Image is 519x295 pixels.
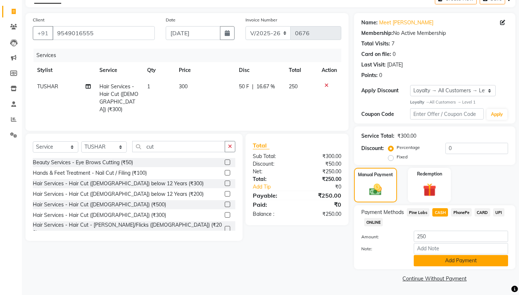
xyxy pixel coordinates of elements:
[487,109,507,120] button: Apply
[432,208,448,217] span: CASH
[361,110,410,118] div: Coupon Code
[247,175,297,183] div: Total:
[365,182,386,197] img: _cash.svg
[297,153,346,160] div: ₹300.00
[132,141,225,152] input: Search or Scan
[166,17,176,23] label: Date
[355,275,514,283] a: Continue Without Payment
[179,83,188,90] span: 300
[235,62,284,78] th: Disc
[397,132,416,140] div: ₹300.00
[379,19,433,27] a: Meet [PERSON_NAME]
[493,208,504,217] span: UPI
[252,83,253,90] span: |
[297,200,346,209] div: ₹0
[247,153,297,160] div: Sub Total:
[414,231,508,242] input: Amount
[387,61,403,69] div: [DATE]
[397,144,420,151] label: Percentage
[33,221,222,237] div: Hair Services - Hair Cut - [PERSON_NAME]/Flicks ([DEMOGRAPHIC_DATA]) (₹200)
[297,168,346,175] div: ₹250.00
[407,208,430,217] span: Pine Labs
[33,26,53,40] button: +91
[37,83,58,90] span: TUSHAR
[397,154,408,160] label: Fixed
[364,218,383,226] span: ONLINE
[34,49,347,62] div: Services
[361,29,508,37] div: No Active Membership
[361,40,390,48] div: Total Visits:
[361,145,384,152] div: Discount:
[356,234,408,240] label: Amount:
[247,183,305,191] a: Add Tip
[247,160,297,168] div: Discount:
[358,171,393,178] label: Manual Payment
[361,19,378,27] div: Name:
[361,29,393,37] div: Membership:
[297,160,346,168] div: ₹50.00
[361,132,394,140] div: Service Total:
[245,17,277,23] label: Invoice Number
[451,208,472,217] span: PhonePe
[393,50,396,58] div: 0
[256,83,275,90] span: 16.67 %
[33,17,44,23] label: Client
[317,62,341,78] th: Action
[410,108,484,120] input: Enter Offer / Coupon Code
[297,175,346,183] div: ₹250.00
[147,83,150,90] span: 1
[305,183,347,191] div: ₹0
[361,209,404,216] span: Payment Methods
[289,83,298,90] span: 250
[174,62,235,78] th: Price
[414,255,508,266] button: Add Payment
[284,62,317,78] th: Total
[247,191,297,200] div: Payable:
[414,243,508,254] input: Add Note
[410,99,508,105] div: All Customers → Level 1
[33,169,147,177] div: Hands & Feet Treatment - Nail Cut / Filing (₹100)
[419,182,440,198] img: _gift.svg
[33,180,204,187] div: Hair Services - Hair Cut ([DEMOGRAPHIC_DATA]) below 12 Years (₹300)
[356,246,408,252] label: Note:
[247,210,297,218] div: Balance :
[33,159,133,166] div: Beauty Services - Eye Brows Cutting (₹50)
[392,40,394,48] div: 7
[297,191,346,200] div: ₹250.00
[143,62,174,78] th: Qty
[33,62,95,78] th: Stylist
[297,210,346,218] div: ₹250.00
[239,83,249,90] span: 50 F
[247,200,297,209] div: Paid:
[410,100,429,105] strong: Loyalty →
[361,61,386,69] div: Last Visit:
[52,26,155,40] input: Search by Name/Mobile/Email/Code
[95,62,143,78] th: Service
[253,142,270,149] span: Total
[33,211,166,219] div: Hair Services - Hair Cut ([DEMOGRAPHIC_DATA]) (₹300)
[379,72,382,79] div: 0
[247,168,297,175] div: Net:
[33,201,166,209] div: Hair Services - Hair Cut ([DEMOGRAPHIC_DATA]) (₹500)
[361,87,410,94] div: Apply Discount
[99,83,138,113] span: Hair Services - Hair Cut ([DEMOGRAPHIC_DATA]) (₹300)
[417,171,442,177] label: Redemption
[361,72,378,79] div: Points:
[361,50,391,58] div: Card on file:
[475,208,490,217] span: CARD
[33,190,204,198] div: Hair Services - Hair Cut ([DEMOGRAPHIC_DATA]) below 12 Years (₹200)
